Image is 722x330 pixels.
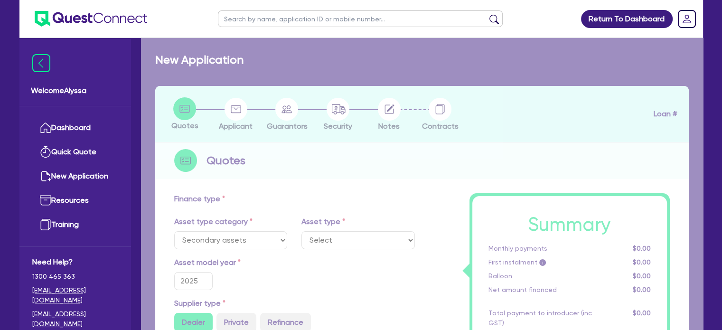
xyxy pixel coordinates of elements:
[32,256,118,268] span: Need Help?
[32,309,118,329] a: [EMAIL_ADDRESS][DOMAIN_NAME]
[675,7,699,31] a: Dropdown toggle
[32,140,118,164] a: Quick Quote
[40,195,51,206] img: resources
[581,10,673,28] a: Return To Dashboard
[32,189,118,213] a: Resources
[35,11,147,27] img: quest-connect-logo-blue
[32,116,118,140] a: Dashboard
[32,285,118,305] a: [EMAIL_ADDRESS][DOMAIN_NAME]
[32,54,50,72] img: icon-menu-close
[32,213,118,237] a: Training
[40,219,51,230] img: training
[31,85,120,96] span: Welcome Alyssa
[40,146,51,158] img: quick-quote
[32,164,118,189] a: New Application
[32,272,118,282] span: 1300 465 363
[218,10,503,27] input: Search by name, application ID or mobile number...
[40,170,51,182] img: new-application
